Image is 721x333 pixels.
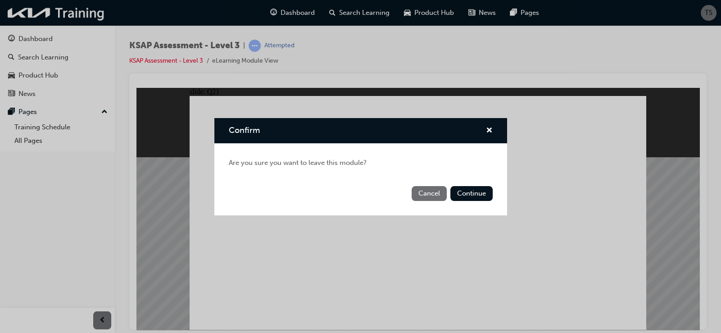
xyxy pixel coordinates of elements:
button: Cancel [412,186,447,201]
button: Continue [450,186,493,201]
span: cross-icon [486,127,493,135]
div: Confirm [214,118,507,215]
button: cross-icon [486,125,493,137]
div: Are you sure you want to leave this module? [214,143,507,182]
span: Confirm [229,125,260,135]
